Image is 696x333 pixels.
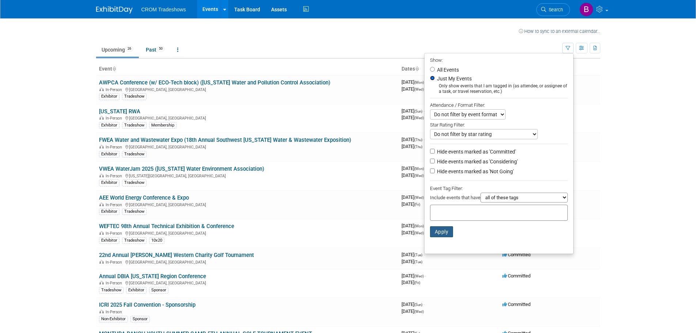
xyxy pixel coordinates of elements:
span: Committed [502,252,530,257]
img: Branden Peterson [579,3,593,16]
span: [DATE] [402,259,422,264]
img: In-Person Event [99,145,104,148]
div: Exhibitor [99,179,119,186]
span: In-Person [106,231,124,236]
div: Star Rating Filter: [430,120,568,129]
div: [GEOGRAPHIC_DATA], [GEOGRAPHIC_DATA] [99,115,396,121]
img: In-Person Event [99,174,104,177]
img: In-Person Event [99,203,104,206]
img: In-Person Event [99,281,104,284]
img: ExhibitDay [96,6,133,14]
a: 22nd Annual [PERSON_NAME] Western Charity Golf Tournament [99,252,254,258]
span: (Tue) [414,253,422,257]
span: In-Person [106,281,124,285]
span: [DATE] [402,201,420,207]
div: Exhibitor [99,122,119,129]
span: - [423,108,425,114]
span: Search [546,7,563,12]
label: All Events [436,67,459,72]
label: Just My Events [436,75,472,82]
span: [DATE] [402,108,425,114]
span: (Sun) [414,303,422,307]
div: Exhibitor [99,208,119,215]
span: [DATE] [402,115,424,120]
span: 26 [125,46,133,52]
span: (Thu) [414,145,422,149]
span: - [423,137,425,142]
div: Exhibitor [126,287,147,294]
span: (Wed) [414,310,424,314]
span: [DATE] [402,273,426,279]
span: [DATE] [402,309,424,314]
a: Search [536,3,570,16]
a: VWEA WaterJam 2025 ([US_STATE] Water Environment Association) [99,166,264,172]
div: Tradeshow [122,208,147,215]
span: In-Person [106,203,124,207]
span: [DATE] [402,280,420,285]
span: [DATE] [402,230,424,235]
span: [DATE] [402,194,426,200]
div: 10x20 [149,237,164,244]
img: In-Person Event [99,260,104,264]
div: Sponsor [130,316,150,322]
a: How to sync to an external calendar... [519,29,600,34]
span: [DATE] [402,166,426,171]
a: Sort by Start Date [415,66,419,72]
div: Tradeshow [122,93,147,100]
label: Hide events marked as 'Not Going' [436,168,514,175]
a: AEE World Energy Conference & Expo [99,194,189,201]
div: [GEOGRAPHIC_DATA], [GEOGRAPHIC_DATA] [99,144,396,150]
div: Tradeshow [99,287,123,294]
span: (Mon) [414,224,424,228]
div: Tradeshow [122,122,147,129]
a: AWPCA Conference (w/ ECO-Tech block) ([US_STATE] Water and Pollution Control Association) [99,79,330,86]
img: In-Person Event [99,87,104,91]
a: Past50 [140,43,170,57]
img: In-Person Event [99,310,104,313]
span: (Fri) [414,281,420,285]
span: (Mon) [414,167,424,171]
span: - [423,302,425,307]
span: [DATE] [402,137,425,142]
span: (Wed) [414,87,424,91]
button: Apply [430,226,453,237]
div: [GEOGRAPHIC_DATA], [GEOGRAPHIC_DATA] [99,280,396,285]
img: In-Person Event [99,116,104,120]
label: Hide events marked as 'Considering' [436,158,518,165]
span: [DATE] [402,144,422,149]
div: [GEOGRAPHIC_DATA], [GEOGRAPHIC_DATA] [99,230,396,236]
a: Annual DBIA [US_STATE] Region Conference [99,273,206,280]
span: In-Person [106,116,124,121]
span: [DATE] [402,252,425,257]
span: (Fri) [414,203,420,207]
span: (Sun) [414,109,422,113]
span: [DATE] [402,173,424,178]
th: Dates [399,63,499,75]
span: (Thu) [414,138,422,142]
span: CROM Tradeshows [141,7,186,12]
span: - [425,273,426,279]
span: (Wed) [414,116,424,120]
div: Include events that have [430,193,568,205]
div: Show: [430,55,568,64]
span: (Tue) [414,260,422,264]
div: Exhibitor [99,151,119,158]
span: (Wed) [414,196,424,200]
div: Sponsor [149,287,168,294]
div: Non-Exhibitor [99,316,128,322]
div: Attendance / Format Filter: [430,101,568,109]
span: (Wed) [414,231,424,235]
label: Hide events marked as 'Committed' [436,148,516,155]
div: Tradeshow [122,237,147,244]
a: ICRI 2025 Fall Convention - Sponsorship [99,302,195,308]
div: Membership [149,122,176,129]
span: (Mon) [414,80,424,84]
span: [DATE] [402,79,426,85]
div: Tradeshow [122,179,147,186]
span: In-Person [106,310,124,314]
span: - [423,252,425,257]
div: Tradeshow [122,151,147,158]
div: Event Tag Filter: [430,184,568,193]
th: Event [96,63,399,75]
span: 50 [157,46,165,52]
